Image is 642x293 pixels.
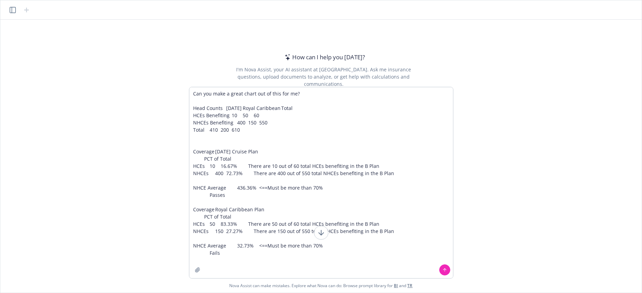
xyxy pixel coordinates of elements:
span: Nova Assist can make mistakes. Explore what Nova can do: Browse prompt library for and [230,279,413,293]
a: BI [394,283,398,289]
textarea: Can you make a great chart out of this for me? Head Counts [DATE] Royal Caribbean Total HCEs Bene... [189,87,453,278]
div: I'm Nova Assist, your AI assistant at [GEOGRAPHIC_DATA]. Ask me insurance questions, upload docum... [227,66,421,88]
div: How can I help you [DATE]? [283,53,365,62]
a: TR [408,283,413,289]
